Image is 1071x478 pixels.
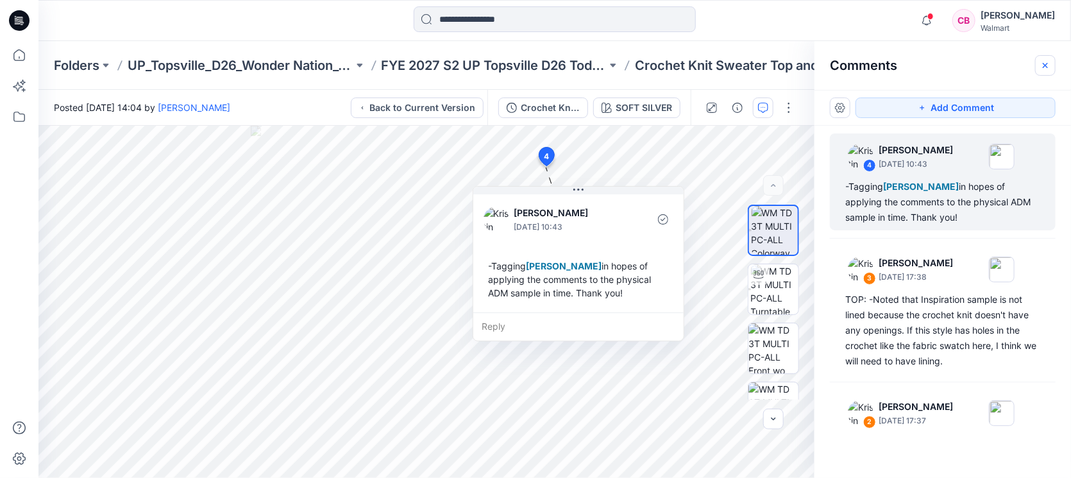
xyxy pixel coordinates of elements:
p: [PERSON_NAME] [879,399,953,414]
div: -Tagging in hopes of applying the comments to the physical ADM sample in time. Thank you! [845,179,1040,225]
div: -Tagging in hopes of applying the comments to the physical ADM sample in time. Thank you! [484,254,673,305]
div: 4 [863,159,876,172]
img: Kristin Veit [484,207,509,232]
img: Kristin Veit [848,400,873,426]
div: 2 [863,416,876,429]
span: Posted [DATE] 14:04 by [54,101,230,114]
div: Crochet Knit Sweater Top and Short Set 2 [521,101,580,115]
span: [PERSON_NAME] [883,181,959,192]
a: UP_Topsville_D26_Wonder Nation_Toddler Girl [128,56,353,74]
button: Add Comment [856,98,1056,118]
p: [DATE] 10:43 [514,221,619,234]
button: Crochet Knit Sweater Top and Short Set 2 [498,98,588,118]
span: 4 [544,151,549,162]
img: Kristin Veit [848,257,873,282]
h2: Comments [830,58,897,73]
div: Reply [473,312,684,341]
img: WM TD 3T MULTI PC-ALL Front wo Avatar [748,323,798,373]
img: Kristin Veit [848,144,873,169]
p: Crochet Knit Sweater Top and Short Set 2 [635,56,861,74]
img: WM TD 3T MULTI PC-ALL Full Side 1 wo Avatar [748,382,798,432]
div: [PERSON_NAME] [981,8,1055,23]
img: WM TD 3T MULTI PC-ALL Turntable with Avatar [751,264,798,314]
a: [PERSON_NAME] [158,102,230,113]
a: Folders [54,56,99,74]
span: [PERSON_NAME] [527,260,602,271]
div: Walmart [981,23,1055,33]
div: 3 [863,272,876,285]
p: [PERSON_NAME] [514,205,619,221]
button: SOFT SILVER [593,98,680,118]
p: [DATE] 17:38 [879,271,953,284]
p: [PERSON_NAME] [879,142,953,158]
div: TOP: -Noted that Inspiration sample is not lined because the crochet knit doesn't have any openin... [845,292,1040,369]
a: FYE 2027 S2 UP Topsville D26 Toddler Girl Wonder Nation [382,56,607,74]
button: Back to Current Version [351,98,484,118]
div: SOFT SILVER [616,101,672,115]
img: WM TD 3T MULTI PC-ALL Colorway wo Avatar [752,206,798,255]
button: Details [727,98,748,118]
p: [DATE] 10:43 [879,158,953,171]
p: [DATE] 17:37 [879,414,953,427]
div: CB [952,9,975,32]
p: [PERSON_NAME] [879,255,953,271]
